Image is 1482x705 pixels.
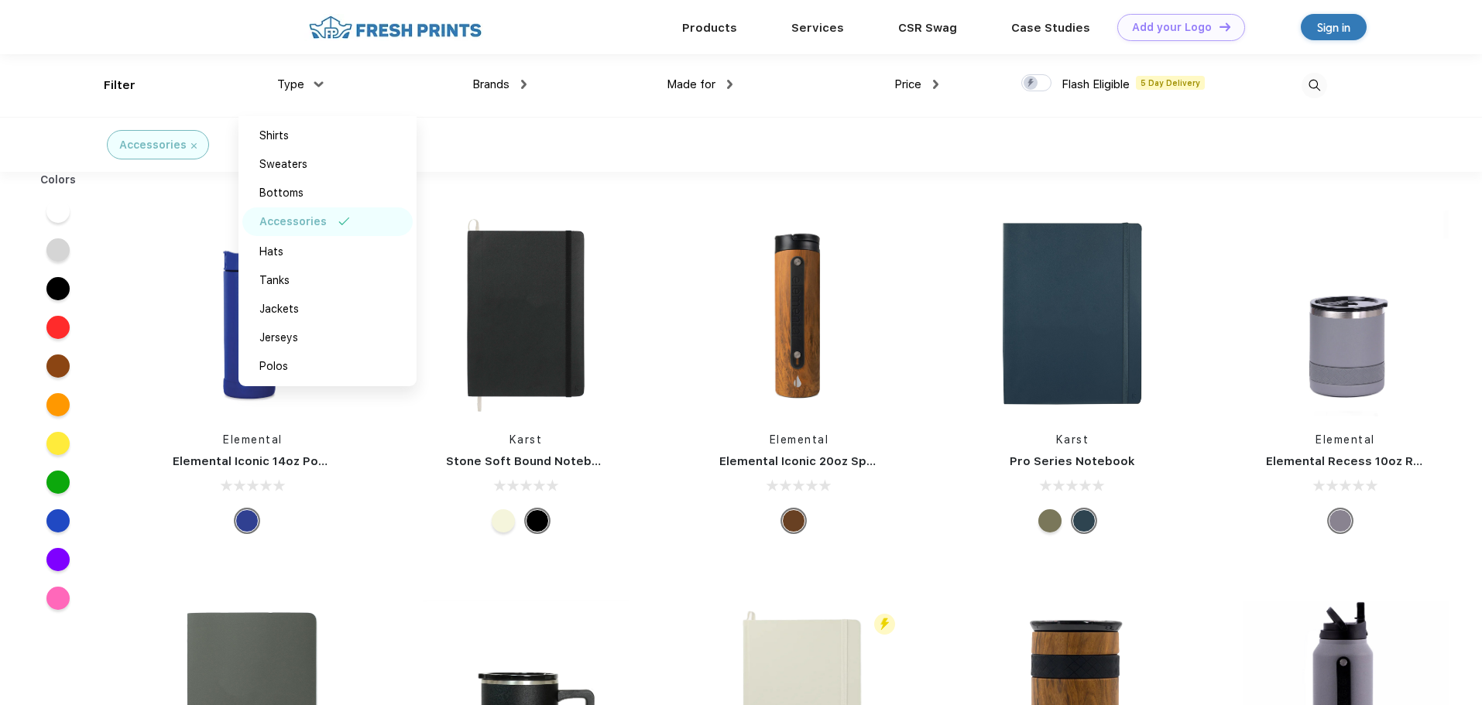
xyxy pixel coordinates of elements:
a: Elemental Iconic 14oz Pop Fidget Bottle [173,454,408,468]
img: filter_cancel.svg [191,143,197,149]
span: Brands [472,77,509,91]
a: Stone Soft Bound Notebook [446,454,614,468]
img: dropdown.png [314,81,323,87]
a: Karst [509,433,543,446]
a: Elemental [1316,433,1375,446]
div: Sweaters [259,156,307,173]
div: Jackets [259,301,299,317]
div: Accessories [119,137,187,153]
div: Tanks [259,272,290,289]
div: Jerseys [259,330,298,346]
div: Navy [1072,509,1096,532]
img: func=resize&h=266 [969,210,1175,416]
a: Products [682,21,737,35]
div: Bottoms [259,185,304,201]
div: Olive [1038,509,1062,532]
img: DT [1220,22,1230,31]
div: Hats [259,244,283,260]
div: Accessories [259,214,327,230]
img: dropdown.png [933,80,938,89]
a: Elemental [770,433,829,446]
div: Beige [492,509,515,532]
div: Polos [259,358,288,375]
a: Services [791,21,844,35]
img: func=resize&h=266 [696,210,902,416]
a: Elemental [223,433,283,446]
img: func=resize&h=266 [1243,210,1449,416]
span: Flash Eligible [1062,77,1130,91]
div: Royal Blue [235,509,259,532]
span: Price [894,77,921,91]
img: dropdown.png [521,80,527,89]
div: Add your Logo [1132,21,1212,34]
img: fo%20logo%202.webp [304,14,486,41]
img: filter_selected.svg [338,217,350,225]
div: Colors [29,172,88,188]
a: Karst [1056,433,1089,446]
a: Pro Series Notebook [1010,454,1135,468]
a: Elemental Iconic 20oz Sport Water Bottle - Teak Wood [719,454,1042,468]
img: func=resize&h=266 [423,210,629,416]
div: Filter [104,77,136,94]
div: Sign in [1317,19,1350,36]
div: Teak Wood [782,509,805,532]
img: dropdown.png [727,80,732,89]
img: desktop_search.svg [1302,73,1327,98]
img: func=resize&h=266 [149,210,355,416]
span: Made for [667,77,715,91]
a: CSR Swag [898,21,957,35]
div: Shirts [259,128,289,144]
a: Sign in [1301,14,1367,40]
div: Black [526,509,549,532]
img: flash_active_toggle.svg [874,614,895,635]
div: Graphite [1329,509,1352,532]
span: Type [277,77,304,91]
